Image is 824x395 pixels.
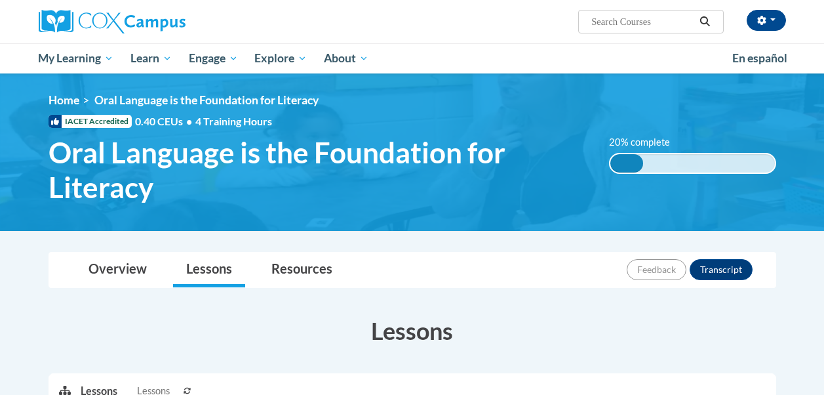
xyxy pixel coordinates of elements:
[180,43,246,73] a: Engage
[690,259,753,280] button: Transcript
[135,114,195,129] span: 0.40 CEUs
[315,43,377,73] a: About
[254,51,307,66] span: Explore
[49,135,589,205] span: Oral Language is the Foundation for Literacy
[75,253,160,287] a: Overview
[49,93,79,107] a: Home
[94,93,319,107] span: Oral Language is the Foundation for Literacy
[732,51,787,65] span: En español
[29,43,796,73] div: Main menu
[324,51,368,66] span: About
[627,259,686,280] button: Feedback
[189,51,238,66] span: Engage
[590,14,695,30] input: Search Courses
[609,135,684,150] label: 20% complete
[38,51,113,66] span: My Learning
[724,45,796,72] a: En español
[30,43,123,73] a: My Learning
[49,115,132,128] span: IACET Accredited
[122,43,180,73] a: Learn
[39,10,186,33] img: Cox Campus
[610,154,643,173] div: 20% complete
[49,314,776,347] h3: Lessons
[173,253,245,287] a: Lessons
[186,115,192,127] span: •
[39,10,275,33] a: Cox Campus
[695,14,715,30] button: Search
[747,10,786,31] button: Account Settings
[258,253,345,287] a: Resources
[246,43,315,73] a: Explore
[130,51,172,66] span: Learn
[195,115,272,127] span: 4 Training Hours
